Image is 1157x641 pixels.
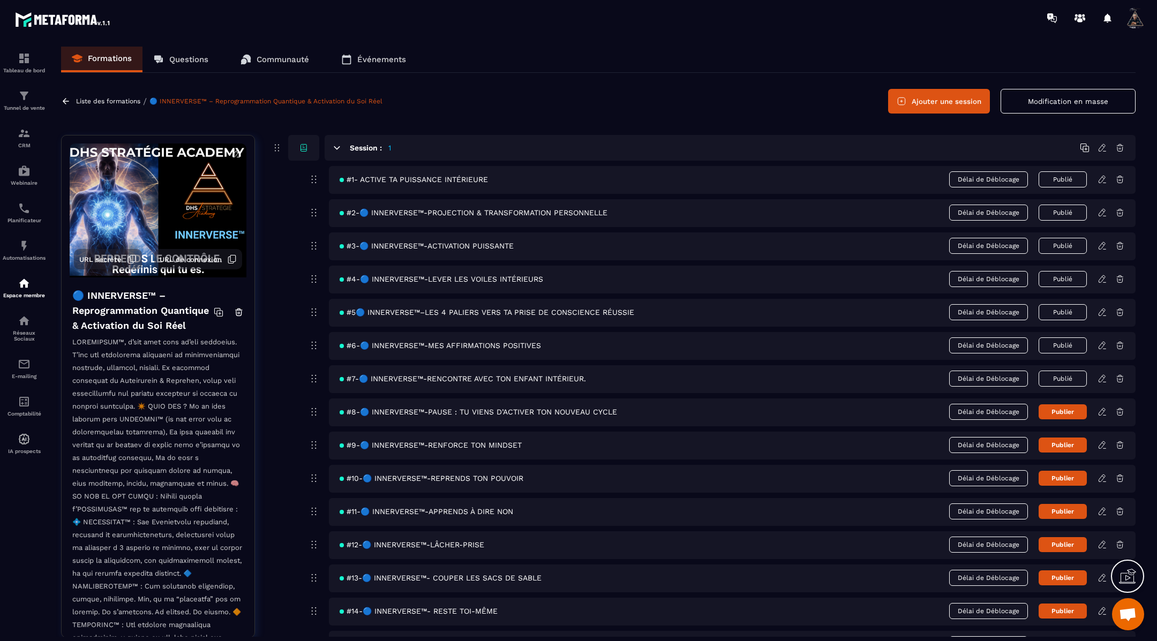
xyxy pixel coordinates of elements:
button: Ajouter une session [888,89,990,114]
img: background [70,144,246,277]
a: schedulerschedulerPlanificateur [3,194,46,231]
span: #13-🔵 INNERVERSE™- COUPER LES SACS DE SABLE [340,574,542,582]
a: formationformationCRM [3,119,46,156]
span: #12-🔵 INNERVERSE™-LÂCHER-PRISE [340,540,484,549]
a: automationsautomationsAutomatisations [3,231,46,269]
span: Délai de Déblocage [949,470,1028,486]
a: Formations [61,47,142,72]
p: Espace membre [3,292,46,298]
span: / [143,96,147,107]
img: automations [18,277,31,290]
span: URL secrète [79,255,122,263]
a: Événements [330,47,417,72]
p: Réseaux Sociaux [3,330,46,342]
p: Automatisations [3,255,46,261]
span: Délai de Déblocage [949,570,1028,586]
span: #3-🔵 INNERVERSE™-ACTIVATION PUISSANTE [340,242,514,250]
span: Délai de Déblocage [949,271,1028,287]
button: Publié [1039,238,1087,254]
button: URL secrète [74,249,142,269]
p: IA prospects [3,448,46,454]
button: Publier [1039,471,1087,486]
a: automationsautomationsEspace membre [3,269,46,306]
span: Délai de Déblocage [949,603,1028,619]
button: Publier [1039,537,1087,552]
p: Tunnel de vente [3,105,46,111]
img: automations [18,164,31,177]
span: Délai de Déblocage [949,371,1028,387]
button: Modification en masse [1001,89,1136,114]
span: Délai de Déblocage [949,238,1028,254]
span: #4-🔵 INNERVERSE™-LEVER LES VOILES INTÉRIEURS [340,275,543,283]
img: formation [18,52,31,65]
button: Publié [1039,171,1087,187]
button: Publié [1039,304,1087,320]
span: #9-🔵 INNERVERSE™-RENFORCE TON MINDSET [340,441,522,449]
p: E-mailing [3,373,46,379]
button: URL de connexion [154,249,242,269]
span: Délai de Déblocage [949,503,1028,519]
img: formation [18,89,31,102]
a: automationsautomationsWebinaire [3,156,46,194]
span: #11-🔵 INNERVERSE™-APPRENDS À DIRE NON [340,507,513,516]
h6: Session : [350,144,382,152]
img: accountant [18,395,31,408]
span: Délai de Déblocage [949,404,1028,420]
span: Délai de Déblocage [949,437,1028,453]
p: Planificateur [3,217,46,223]
a: Liste des formations [76,97,140,105]
button: Publier [1039,404,1087,419]
img: social-network [18,314,31,327]
span: URL de connexion [160,255,222,263]
span: #2-🔵 INNERVERSE™-PROJECTION & TRANSFORMATION PERSONNELLE [340,208,607,217]
a: accountantaccountantComptabilité [3,387,46,425]
p: Questions [169,55,208,64]
span: Délai de Déblocage [949,171,1028,187]
a: emailemailE-mailing [3,350,46,387]
a: Communauté [230,47,320,72]
h4: 🔵 INNERVERSE™ – Reprogrammation Quantique & Activation du Soi Réel [72,288,214,333]
h5: 1 [388,142,391,153]
button: Publié [1039,271,1087,287]
p: Communauté [257,55,309,64]
button: Publier [1039,570,1087,585]
span: #6-🔵 INNERVERSE™-MES AFFIRMATIONS POSITIVES [340,341,541,350]
span: Délai de Déblocage [949,337,1028,353]
span: #7-🔵 INNERVERSE™-RENCONTRE AVEC TON ENFANT INTÉRIEUR. [340,374,586,383]
span: #1- ACTIVE TA PUISSANCE INTÉRIEURE [340,175,488,184]
img: automations [18,433,31,446]
p: Événements [357,55,406,64]
p: CRM [3,142,46,148]
button: Publier [1039,438,1087,453]
a: formationformationTableau de bord [3,44,46,81]
img: automations [18,239,31,252]
img: scheduler [18,202,31,215]
a: Ouvrir le chat [1112,598,1144,630]
span: #10-🔵 INNERVERSE™-REPRENDS TON POUVOIR [340,474,523,482]
span: Délai de Déblocage [949,304,1028,320]
span: #8-🔵 INNERVERSE™-PAUSE : TU VIENS D’ACTIVER TON NOUVEAU CYCLE [340,408,617,416]
img: formation [18,127,31,140]
button: Publié [1039,205,1087,221]
img: email [18,358,31,371]
button: Publier [1039,504,1087,519]
a: social-networksocial-networkRéseaux Sociaux [3,306,46,350]
p: Formations [88,54,132,63]
p: Webinaire [3,180,46,186]
span: #5🔵 INNERVERSE™–LES 4 PALIERS VERS TA PRISE DE CONSCIENCE RÉUSSIE [340,308,634,316]
a: 🔵 INNERVERSE™ – Reprogrammation Quantique & Activation du Soi Réel [149,97,382,105]
p: Tableau de bord [3,67,46,73]
button: Publié [1039,371,1087,387]
img: logo [15,10,111,29]
p: Comptabilité [3,411,46,417]
span: #14-🔵 INNERVERSE™- RESTE TOI-MÊME [340,607,498,615]
a: formationformationTunnel de vente [3,81,46,119]
button: Publié [1039,337,1087,353]
span: Délai de Déblocage [949,537,1028,553]
button: Publier [1039,604,1087,619]
a: Questions [142,47,219,72]
span: Délai de Déblocage [949,205,1028,221]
